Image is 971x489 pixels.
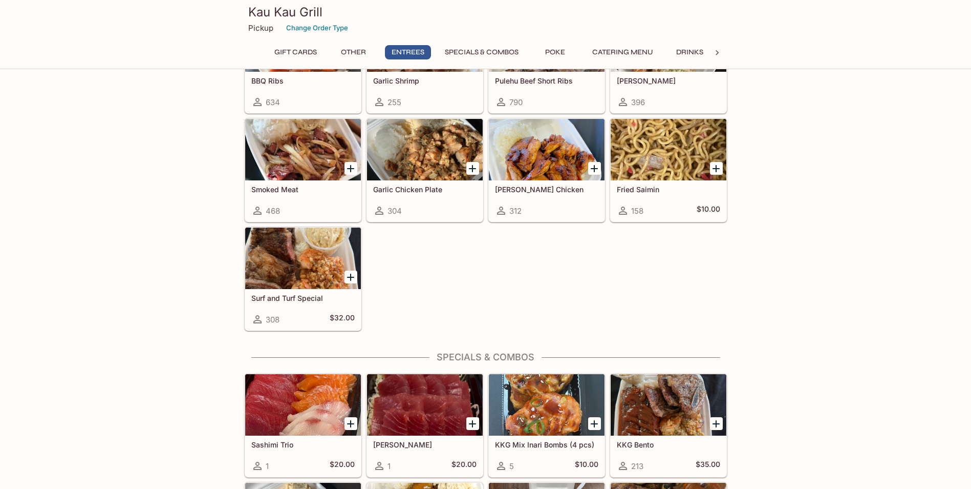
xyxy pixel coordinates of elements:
span: 1 [266,461,269,471]
span: 790 [509,97,523,107]
h5: $10.00 [697,205,720,217]
h5: Garlic Chicken Plate [373,185,477,194]
h5: Smoked Meat [251,185,355,194]
button: Other [331,45,377,59]
button: Catering Menu [587,45,659,59]
h5: [PERSON_NAME] [373,440,477,449]
span: 304 [387,206,402,216]
div: Garlic Ahi [611,10,726,72]
span: 213 [631,461,643,471]
a: Sashimi Trio1$20.00 [245,374,361,477]
button: Add Surf and Turf Special [344,271,357,283]
a: Garlic Chicken Plate304 [366,118,483,222]
button: Add Fried Saimin [710,162,723,175]
a: Surf and Turf Special308$32.00 [245,227,361,331]
span: 5 [509,461,514,471]
div: Garlic Shrimp [367,10,483,72]
button: Specials & Combos [439,45,524,59]
h5: $20.00 [451,460,477,472]
div: BBQ Ribs [245,10,361,72]
button: Entrees [385,45,431,59]
h5: $20.00 [330,460,355,472]
h5: $32.00 [330,313,355,325]
button: Add Ahi Sashimi [466,417,479,430]
div: Smoked Meat [245,119,361,180]
span: 255 [387,97,401,107]
button: Add Sashimi Trio [344,417,357,430]
button: Add Smoked Meat [344,162,357,175]
div: Pulehu Beef Short Ribs [489,10,605,72]
button: Add KKG Mix Inari Bombs (4 pcs) [588,417,601,430]
div: Sashimi Trio [245,374,361,436]
a: KKG Bento213$35.00 [610,374,727,477]
div: Ahi Sashimi [367,374,483,436]
h5: Fried Saimin [617,185,720,194]
span: 158 [631,206,643,216]
a: Fried Saimin158$10.00 [610,118,727,222]
h4: Specials & Combos [244,352,727,363]
p: Pickup [248,23,273,33]
h5: KKG Mix Inari Bombs (4 pcs) [495,440,598,449]
a: [PERSON_NAME]1$20.00 [366,374,483,477]
button: Add Garlic Chicken Plate [466,162,479,175]
h5: Garlic Shrimp [373,76,477,85]
div: Teri Chicken [489,119,605,180]
span: 1 [387,461,391,471]
h5: KKG Bento [617,440,720,449]
button: Add Teri Chicken [588,162,601,175]
a: KKG Mix Inari Bombs (4 pcs)5$10.00 [488,374,605,477]
h5: $35.00 [696,460,720,472]
h5: Surf and Turf Special [251,294,355,302]
h5: [PERSON_NAME] [617,76,720,85]
h5: Pulehu Beef Short Ribs [495,76,598,85]
span: 312 [509,206,522,216]
span: 468 [266,206,280,216]
a: Smoked Meat468 [245,118,361,222]
button: Add KKG Bento [710,417,723,430]
div: Garlic Chicken Plate [367,119,483,180]
h3: Kau Kau Grill [248,4,723,20]
h5: [PERSON_NAME] Chicken [495,185,598,194]
h5: BBQ Ribs [251,76,355,85]
div: Surf and Turf Special [245,228,361,289]
div: KKG Bento [611,374,726,436]
a: [PERSON_NAME] Chicken312 [488,118,605,222]
div: Fried Saimin [611,119,726,180]
span: 308 [266,315,279,324]
button: Poke [532,45,578,59]
div: KKG Mix Inari Bombs (4 pcs) [489,374,605,436]
button: Gift Cards [269,45,322,59]
button: Drinks [667,45,713,59]
h5: $10.00 [575,460,598,472]
h5: Sashimi Trio [251,440,355,449]
span: 634 [266,97,280,107]
span: 396 [631,97,645,107]
button: Change Order Type [282,20,353,36]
